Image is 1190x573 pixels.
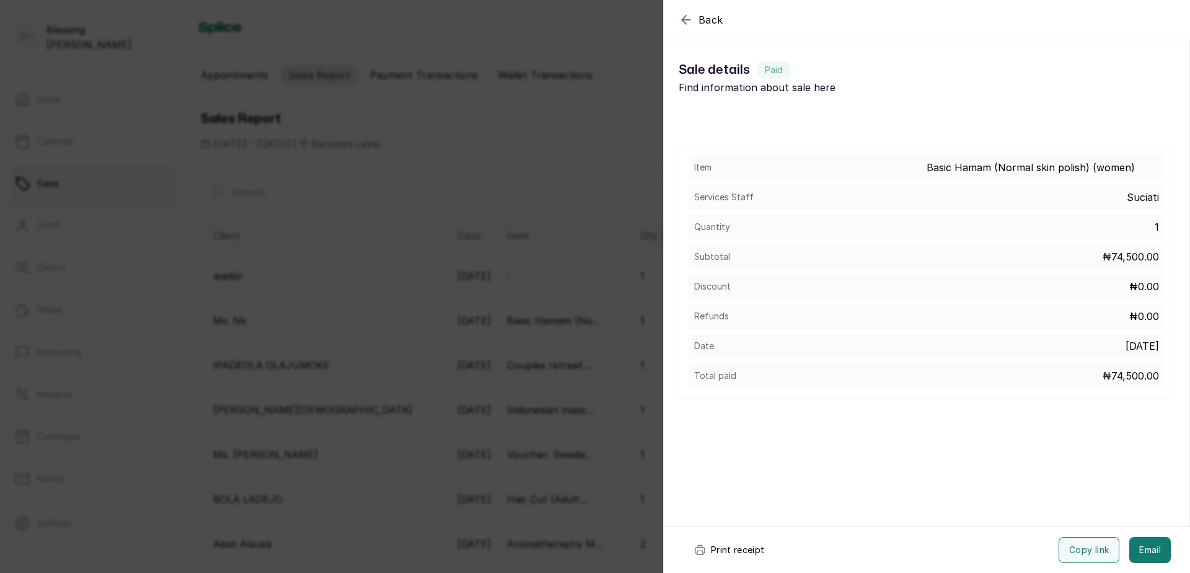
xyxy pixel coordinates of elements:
[694,191,754,203] p: Services Staff
[757,61,790,79] label: Paid
[1126,339,1159,353] p: [DATE]
[1103,249,1159,264] p: ₦74,500.00
[684,537,775,563] button: Print receipt
[694,280,731,293] p: Discount
[694,251,730,263] p: Subtotal
[694,310,729,322] p: Refunds
[1059,537,1119,563] button: Copy link
[699,12,723,27] span: Back
[694,221,730,233] p: Quantity
[1129,279,1159,294] p: ₦0.00
[1103,368,1159,383] p: ₦74,500.00
[679,12,723,27] button: Back
[1129,537,1171,563] button: Email
[694,340,714,352] p: Date
[679,60,927,80] h1: Sale details
[679,80,927,95] p: Find information about sale here
[694,161,712,174] p: Item
[1129,309,1159,324] p: ₦0.00
[694,370,736,382] p: Total paid
[927,160,1159,175] p: Basic Hamam (Normal skin polish) (women)
[1155,220,1159,234] p: 1
[1127,190,1159,205] p: Suciati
